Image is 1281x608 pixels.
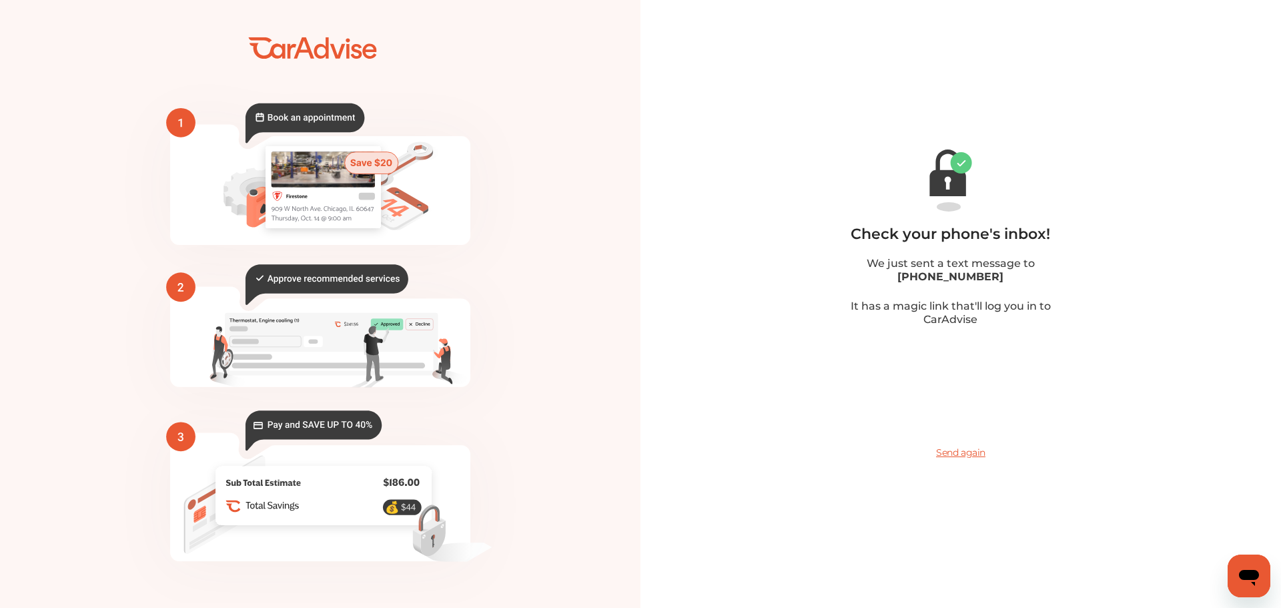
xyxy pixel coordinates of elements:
[936,446,985,459] span: Send again
[756,270,1145,284] p: [PHONE_NUMBER]
[929,149,972,212] img: magic-link-lock-success.3c1a4735.svg
[834,313,1067,326] p: CarAdvise
[1228,555,1270,597] iframe: Button to launch messaging window
[851,300,1051,312] span: It has a magic link that'll log you in to
[851,228,1050,241] div: Check your phone's inbox!
[385,500,400,514] text: 💰
[867,257,1035,270] span: We just sent a text message to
